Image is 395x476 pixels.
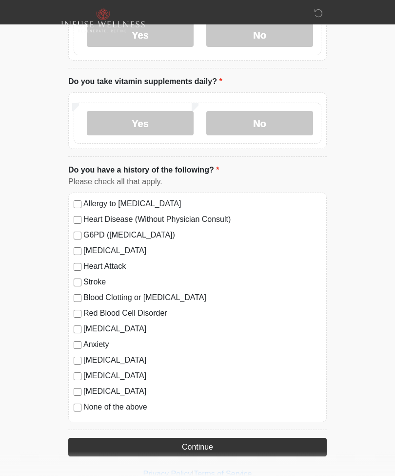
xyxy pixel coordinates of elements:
[83,339,321,351] label: Anxiety
[83,230,321,241] label: G6PD ([MEDICAL_DATA])
[59,7,146,34] img: Infuse Wellness Logo
[74,342,81,349] input: Anxiety
[68,76,222,88] label: Do you take vitamin supplements daily?
[83,402,321,413] label: None of the above
[83,386,321,398] label: [MEDICAL_DATA]
[74,373,81,381] input: [MEDICAL_DATA]
[74,263,81,271] input: Heart Attack
[206,111,313,136] label: No
[83,277,321,288] label: Stroke
[83,214,321,226] label: Heart Disease (Without Physician Consult)
[74,248,81,256] input: [MEDICAL_DATA]
[74,404,81,412] input: None of the above
[74,232,81,240] input: G6PD ([MEDICAL_DATA])
[83,292,321,304] label: Blood Clotting or [MEDICAL_DATA]
[68,165,219,176] label: Do you have a history of the following?
[83,324,321,335] label: [MEDICAL_DATA]
[83,308,321,320] label: Red Blood Cell Disorder
[74,357,81,365] input: [MEDICAL_DATA]
[74,201,81,209] input: Allergy to [MEDICAL_DATA]
[83,370,321,382] label: [MEDICAL_DATA]
[74,216,81,224] input: Heart Disease (Without Physician Consult)
[74,279,81,287] input: Stroke
[83,261,321,273] label: Heart Attack
[74,389,81,396] input: [MEDICAL_DATA]
[83,355,321,367] label: [MEDICAL_DATA]
[74,310,81,318] input: Red Blood Cell Disorder
[74,326,81,334] input: [MEDICAL_DATA]
[68,176,327,188] div: Please check all that apply.
[87,111,194,136] label: Yes
[68,438,327,457] button: Continue
[74,295,81,303] input: Blood Clotting or [MEDICAL_DATA]
[83,198,321,210] label: Allergy to [MEDICAL_DATA]
[83,245,321,257] label: [MEDICAL_DATA]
